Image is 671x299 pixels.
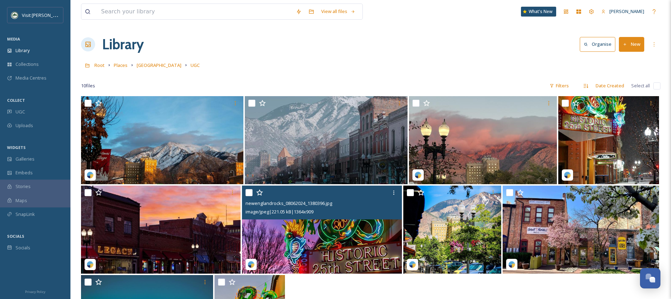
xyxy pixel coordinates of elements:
img: farragio-18043279952289697.jpg [409,96,557,184]
span: MEDIA [7,36,20,42]
a: View all files [318,5,359,18]
img: fieryskullphotography-Instagram-3471-ig-17934535115622130.jpg [245,96,408,184]
span: newenglandrocks_08062024_1380396.jpg [246,200,332,206]
img: snapsea-logo.png [87,172,94,179]
a: What's New [521,7,556,17]
img: newenglandrocks_08062024_1380396.jpg [81,186,241,274]
img: snapsea-logo.png [564,172,571,179]
img: snapsea-logo.png [409,261,416,268]
span: image/jpeg | 221.05 kB | 1364 x 909 [246,208,313,215]
img: queenbeegiftery_08062024_1380076.jpg [503,186,659,274]
img: snapsea-logo.png [508,261,515,268]
span: UGC [191,62,200,68]
span: SOCIALS [7,233,24,239]
img: snapsea-logo.png [415,172,422,179]
a: [GEOGRAPHIC_DATA] [137,61,181,69]
img: snapsea-logo.png [248,261,255,268]
span: Visit [PERSON_NAME] [22,12,67,18]
a: Root [94,61,105,69]
span: Select all [631,82,650,89]
span: Maps [15,197,27,204]
span: Socials [15,244,30,251]
a: Privacy Policy [25,287,45,295]
span: Library [15,47,30,54]
img: mthoodlumco_08062024_1380539.jpg [403,186,501,274]
a: [PERSON_NAME] [598,5,648,18]
span: UGC [15,108,25,115]
span: WIDGETS [7,145,26,150]
a: UGC [191,61,200,69]
span: Collections [15,61,39,68]
span: Privacy Policy [25,289,45,294]
a: Library [102,34,144,55]
span: 10 file s [81,82,95,89]
a: Places [114,61,128,69]
span: Uploads [15,122,33,129]
span: Media Centres [15,75,46,81]
img: newenglandrocks_08062024_1380396.jpg [242,186,402,274]
span: Places [114,62,128,68]
button: Open Chat [640,268,660,288]
span: SnapLink [15,211,35,218]
div: Date Created [592,79,628,93]
button: New [619,37,644,51]
img: snapsea-logo.png [87,261,94,268]
button: Organise [580,37,615,51]
span: Stories [15,183,31,190]
input: Search your library [98,4,292,19]
img: Unknown.png [11,12,18,19]
span: [GEOGRAPHIC_DATA] [137,62,181,68]
span: COLLECT [7,98,25,103]
img: historic25thstreet-18050586353484721.jpeg [81,96,243,184]
span: Galleries [15,156,35,162]
span: [PERSON_NAME] [609,8,644,14]
div: Filters [546,79,572,93]
span: Embeds [15,169,33,176]
span: Root [94,62,105,68]
img: visitogden_07122024_1212655.jpg [558,96,659,184]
